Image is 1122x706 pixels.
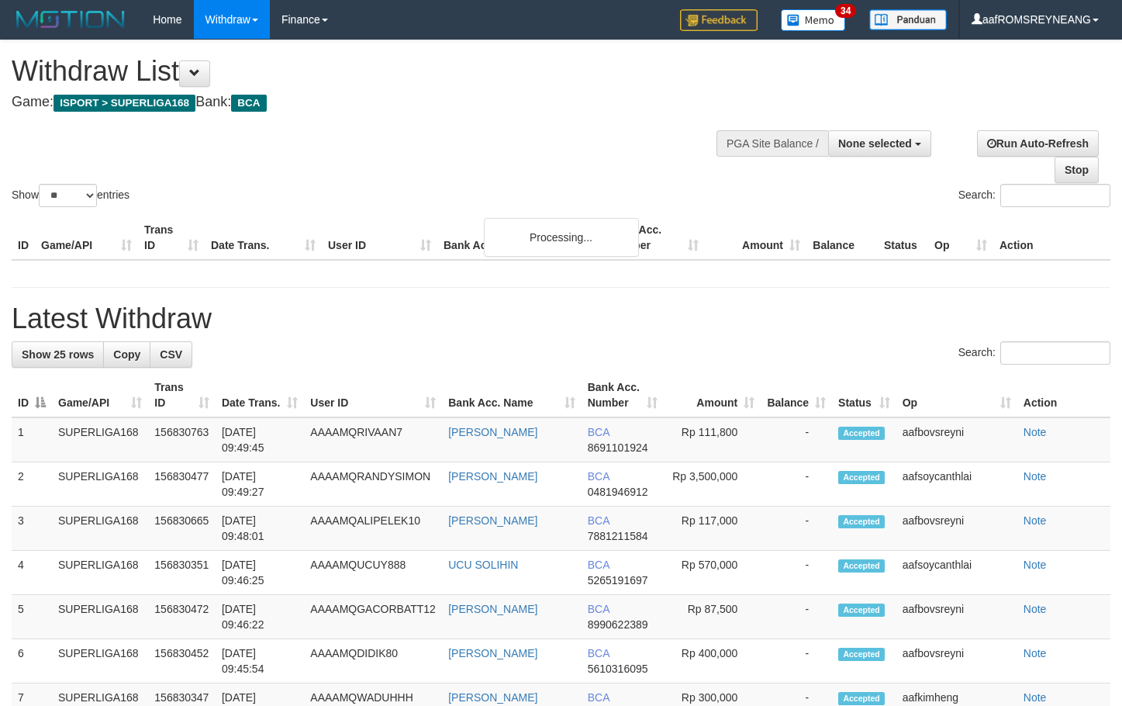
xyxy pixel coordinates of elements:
[705,216,806,260] th: Amount
[1000,341,1110,365] input: Search:
[150,341,192,368] a: CSV
[160,348,182,361] span: CSV
[12,373,52,417] th: ID: activate to sort column descending
[54,95,195,112] span: ISPORT > SUPERLIGA168
[1024,691,1047,704] a: Note
[896,551,1017,595] td: aafsoycanthlai
[896,639,1017,684] td: aafbovsreyni
[761,462,832,507] td: -
[12,595,52,639] td: 5
[448,603,537,615] a: [PERSON_NAME]
[448,426,537,438] a: [PERSON_NAME]
[148,507,216,551] td: 156830665
[216,551,304,595] td: [DATE] 09:46:25
[582,373,664,417] th: Bank Acc. Number: activate to sort column ascending
[1024,470,1047,483] a: Note
[448,470,537,483] a: [PERSON_NAME]
[448,691,537,704] a: [PERSON_NAME]
[52,373,148,417] th: Game/API: activate to sort column ascending
[322,216,437,260] th: User ID
[304,639,442,684] td: AAAAMQDIDIK80
[878,216,928,260] th: Status
[1017,373,1110,417] th: Action
[832,373,896,417] th: Status: activate to sort column ascending
[977,130,1099,157] a: Run Auto-Refresh
[928,216,993,260] th: Op
[148,595,216,639] td: 156830472
[12,303,1110,334] h1: Latest Withdraw
[603,216,705,260] th: Bank Acc. Number
[12,184,129,207] label: Show entries
[588,530,648,542] span: Copy 7881211584 to clipboard
[22,348,94,361] span: Show 25 rows
[588,426,609,438] span: BCA
[958,341,1110,365] label: Search:
[304,373,442,417] th: User ID: activate to sort column ascending
[448,647,537,659] a: [PERSON_NAME]
[716,130,828,157] div: PGA Site Balance /
[12,216,35,260] th: ID
[216,373,304,417] th: Date Trans.: activate to sort column ascending
[448,559,518,571] a: UCU SOLIHIN
[304,417,442,462] td: AAAAMQRIVAAN7
[12,639,52,684] td: 6
[838,559,885,573] span: Accepted
[835,4,856,18] span: 34
[761,639,832,684] td: -
[231,95,266,112] span: BCA
[588,618,648,631] span: Copy 8990622389 to clipboard
[148,639,216,684] td: 156830452
[12,95,733,110] h4: Game: Bank:
[39,184,97,207] select: Showentries
[1024,426,1047,438] a: Note
[12,341,104,368] a: Show 25 rows
[103,341,150,368] a: Copy
[304,462,442,507] td: AAAAMQRANDYSIMON
[896,462,1017,507] td: aafsoycanthlai
[828,130,931,157] button: None selected
[761,417,832,462] td: -
[12,8,129,31] img: MOTION_logo.png
[838,137,912,150] span: None selected
[588,470,609,483] span: BCA
[664,373,761,417] th: Amount: activate to sort column ascending
[896,417,1017,462] td: aafbovsreyni
[216,507,304,551] td: [DATE] 09:48:01
[588,647,609,659] span: BCA
[993,216,1110,260] th: Action
[52,417,148,462] td: SUPERLIGA168
[148,417,216,462] td: 156830763
[588,574,648,587] span: Copy 5265191697 to clipboard
[216,462,304,507] td: [DATE] 09:49:27
[148,551,216,595] td: 156830351
[113,348,140,361] span: Copy
[12,551,52,595] td: 4
[588,486,648,498] span: Copy 0481946912 to clipboard
[448,514,537,527] a: [PERSON_NAME]
[664,639,761,684] td: Rp 400,000
[588,514,609,527] span: BCA
[761,551,832,595] td: -
[664,551,761,595] td: Rp 570,000
[304,595,442,639] td: AAAAMQGACORBATT12
[12,417,52,462] td: 1
[838,604,885,617] span: Accepted
[838,648,885,661] span: Accepted
[588,691,609,704] span: BCA
[52,462,148,507] td: SUPERLIGA168
[216,417,304,462] td: [DATE] 09:49:45
[216,639,304,684] td: [DATE] 09:45:54
[138,216,205,260] th: Trans ID
[896,373,1017,417] th: Op: activate to sort column ascending
[12,507,52,551] td: 3
[304,507,442,551] td: AAAAMQALIPELEK10
[806,216,878,260] th: Balance
[1055,157,1099,183] a: Stop
[52,507,148,551] td: SUPERLIGA168
[838,692,885,705] span: Accepted
[1024,603,1047,615] a: Note
[838,427,885,440] span: Accepted
[442,373,581,417] th: Bank Acc. Name: activate to sort column ascending
[1024,514,1047,527] a: Note
[1024,559,1047,571] a: Note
